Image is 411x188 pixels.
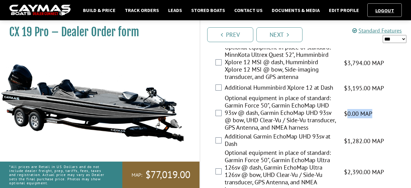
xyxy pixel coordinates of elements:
[225,84,337,93] label: Additional Humminbird Xplore 12 at Dash
[122,162,200,188] a: MAP:$77,019.00
[145,168,190,181] span: $77,019.00
[352,27,402,34] a: Standard Features
[372,7,397,14] a: Logout
[344,109,372,118] span: $0.00 MAP
[344,58,384,68] span: $3,794.00 MAP
[9,162,109,188] p: *All prices are Retail in US Dollars and do not include dealer freight, prep, tariffs, fees, taxe...
[225,133,337,149] label: Additional Garmin EchoMap UHD 93sv at Dash
[132,172,142,178] span: MAP:
[207,27,253,42] a: Prev
[9,25,184,39] h1: CX 19 Pro – Dealer Order form
[165,6,185,14] a: Leads
[326,6,362,14] a: Edit Profile
[256,27,302,42] a: Next
[225,44,337,82] label: Optional equipment in place of standard: MinnKota Ultrex Quest 52", Humminbird Xplore 12 MSI @ da...
[269,6,323,14] a: Documents & Media
[344,84,384,93] span: $3,195.00 MAP
[344,167,384,177] span: $2,390.00 MAP
[122,6,162,14] a: Track Orders
[344,136,384,146] span: $1,282.00 MAP
[80,6,119,14] a: Build & Price
[231,6,266,14] a: Contact Us
[188,6,228,14] a: Stored Boats
[9,5,71,16] img: caymas-dealer-connect-2ed40d3bc7270c1d8d7ffb4b79bf05adc795679939227970def78ec6f6c03838.gif
[225,94,337,133] label: Optional equipment in place of standard: Garmin Force 50", Garmin EchoMap UHD 93sv @ dash, Garmin...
